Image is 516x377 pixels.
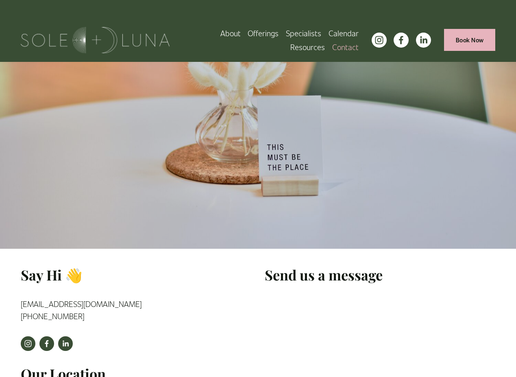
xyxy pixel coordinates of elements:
[290,41,325,53] span: Resources
[372,33,387,48] a: instagram-unauth
[21,336,35,351] a: instagram-unauth
[332,40,359,54] a: Contact
[290,40,325,54] a: folder dropdown
[286,26,321,40] a: Specialists
[21,266,170,285] h3: Say Hi 👋
[329,26,359,40] a: Calendar
[21,27,170,53] img: Sole + Luna
[21,299,142,309] a: [EMAIL_ADDRESS][DOMAIN_NAME]
[58,336,73,351] a: LinkedIn
[248,27,279,39] span: Offerings
[265,266,495,285] h3: Send us a message
[394,33,409,48] a: facebook-unauth
[416,33,431,48] a: LinkedIn
[39,336,54,351] a: facebook-unauth
[220,26,241,40] a: About
[248,26,279,40] a: folder dropdown
[21,311,85,321] a: [PHONE_NUMBER]
[444,29,495,51] a: Book Now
